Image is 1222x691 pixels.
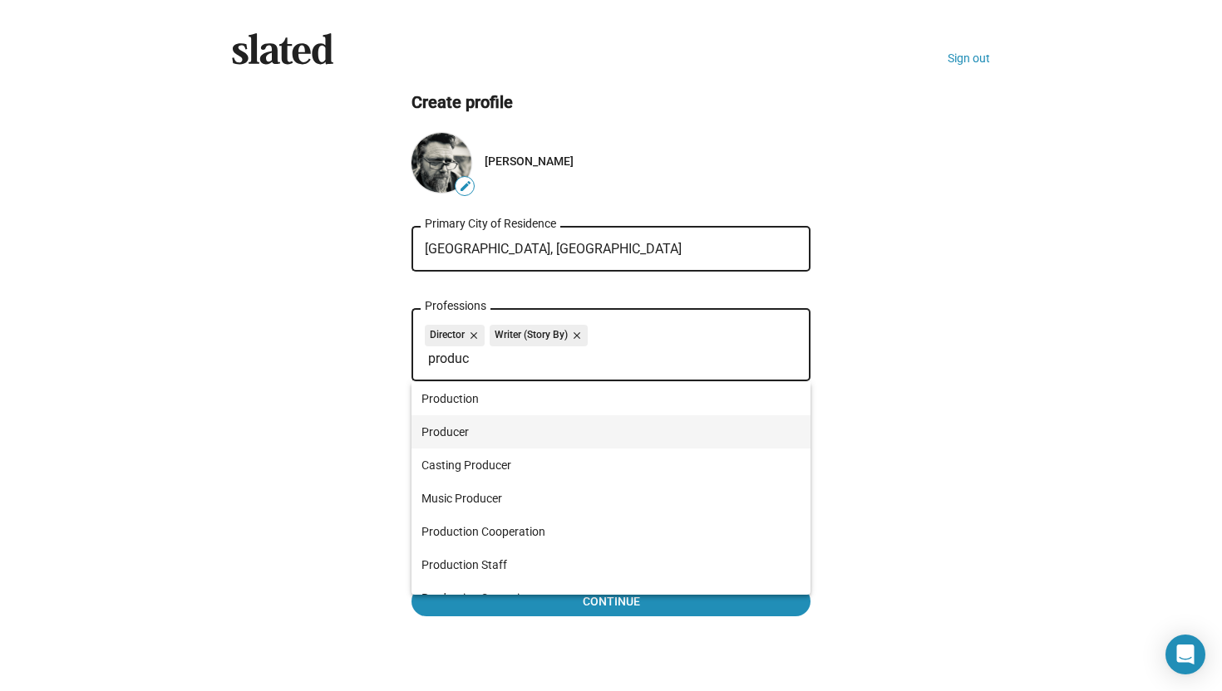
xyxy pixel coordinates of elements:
[485,154,811,168] div: [PERSON_NAME]
[425,586,797,616] span: Continue
[411,91,811,114] h2: Create profile
[490,325,588,346] mat-chip: Writer (Story By)
[421,548,801,581] span: Production Staff
[421,382,801,415] span: Production
[421,482,801,515] span: Music Producer
[948,51,990,65] a: Sign out
[421,448,801,482] span: Casting Producer
[421,515,801,548] span: Production Cooperation
[421,415,801,448] span: Producer
[465,328,480,343] mat-icon: close
[568,328,583,343] mat-icon: close
[425,325,485,346] mat-chip: Director
[1165,635,1205,674] div: Open Intercom Messenger
[411,586,811,616] button: Continue
[421,581,801,615] span: Production Supervisor
[459,179,472,193] mat-icon: edit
